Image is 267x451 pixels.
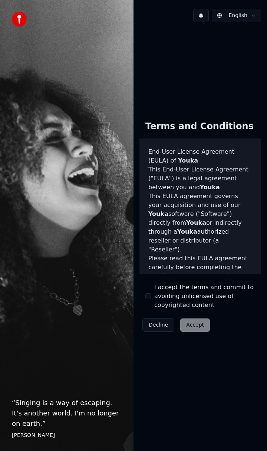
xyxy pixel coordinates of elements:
div: Terms and Conditions [139,115,260,138]
img: youka [12,12,27,27]
p: This EULA agreement governs your acquisition and use of our software ("Software") directly from o... [148,192,252,254]
button: Decline [142,318,174,332]
span: Youka [186,219,206,226]
span: Youka [148,210,168,217]
span: Youka [178,157,198,164]
p: This End-User License Agreement ("EULA") is a legal agreement between you and [148,165,252,192]
p: “ Singing is a way of escaping. It's another world. I'm no longer on earth. ” [12,398,122,429]
span: Youka [200,184,220,191]
h3: End-User License Agreement (EULA) of [148,147,252,165]
footer: [PERSON_NAME] [12,432,122,439]
label: I accept the terms and commit to avoiding unlicensed use of copyrighted content [154,283,255,310]
p: Please read this EULA agreement carefully before completing the installation process and using th... [148,254,252,316]
span: Youka [177,228,197,235]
